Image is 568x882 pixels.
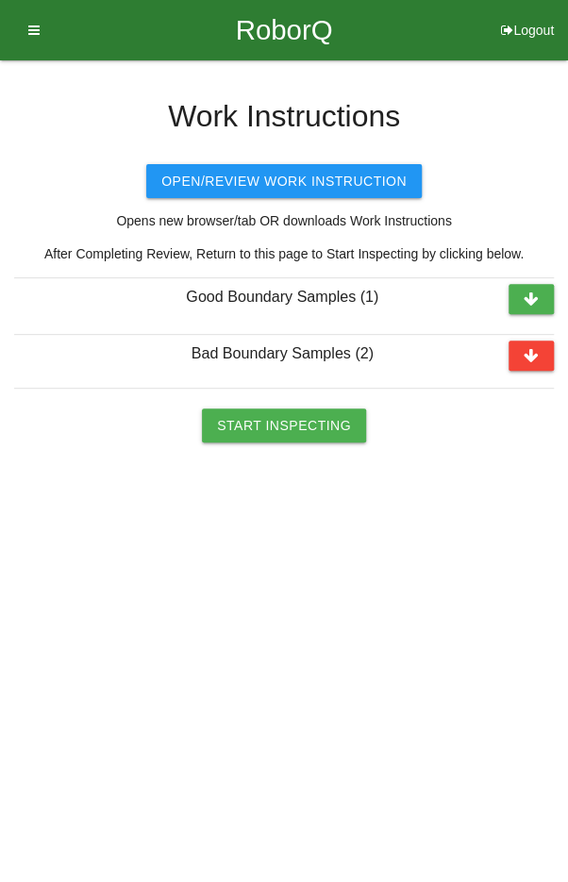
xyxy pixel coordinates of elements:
h6: Bad Boundary Samples ( 2 ) [57,345,554,362]
p: Opens new browser/tab OR downloads Work Instructions [14,211,554,231]
h4: Work Instructions [14,100,554,133]
button: Start Inspecting [202,408,366,442]
p: After Completing Review, Return to this page to Start Inspecting by clicking below. [14,244,554,264]
h6: Good Boundary Samples ( 1 ) [57,289,554,306]
button: Open/Review Work Instruction [146,164,422,198]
